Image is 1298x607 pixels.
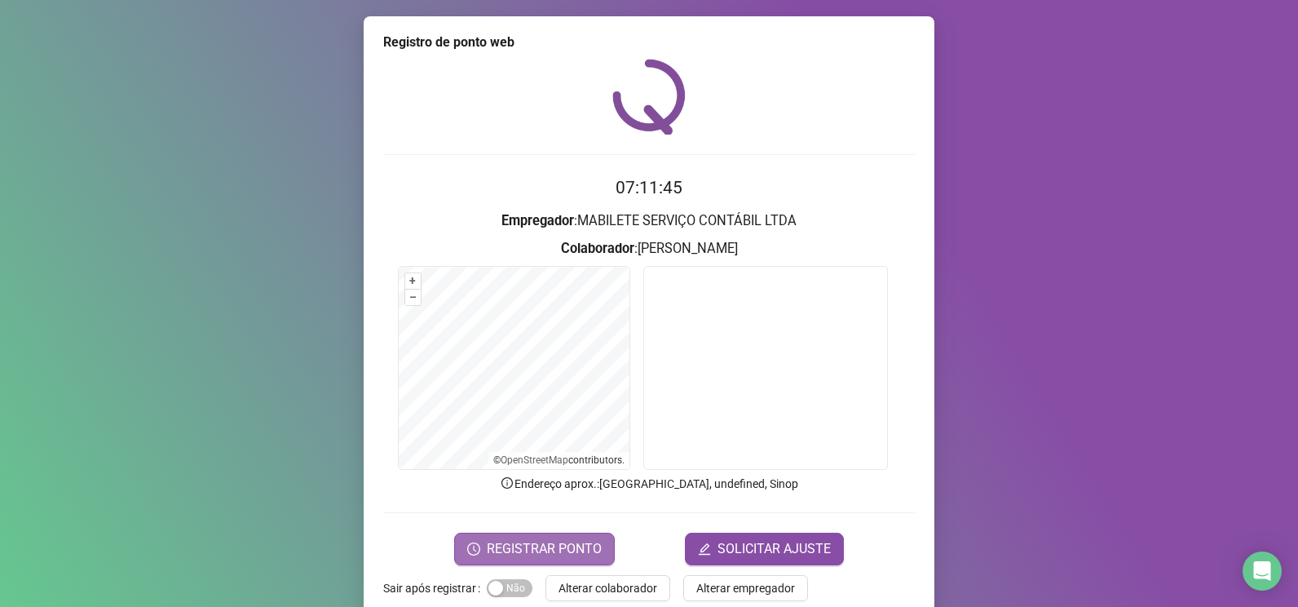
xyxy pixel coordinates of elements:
[383,238,915,259] h3: : [PERSON_NAME]
[561,241,634,256] strong: Colaborador
[717,539,831,559] span: SOLICITAR AJUSTE
[558,579,657,597] span: Alterar colaborador
[696,579,795,597] span: Alterar empregador
[545,575,670,601] button: Alterar colaborador
[487,539,602,559] span: REGISTRAR PONTO
[383,575,487,601] label: Sair após registrar
[405,290,421,305] button: –
[612,59,686,135] img: QRPoint
[383,33,915,52] div: Registro de ponto web
[616,178,682,197] time: 07:11:45
[1243,552,1282,591] div: Open Intercom Messenger
[467,543,480,556] span: clock-circle
[501,454,568,466] a: OpenStreetMap
[454,533,615,565] button: REGISTRAR PONTO
[685,533,844,565] button: editSOLICITAR AJUSTE
[683,575,808,601] button: Alterar empregador
[500,476,514,490] span: info-circle
[383,475,915,493] p: Endereço aprox. : [GEOGRAPHIC_DATA], undefined, Sinop
[405,273,421,289] button: +
[501,213,574,228] strong: Empregador
[493,454,625,466] li: © contributors.
[698,543,711,556] span: edit
[383,210,915,232] h3: : MABILETE SERVIÇO CONTÁBIL LTDA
